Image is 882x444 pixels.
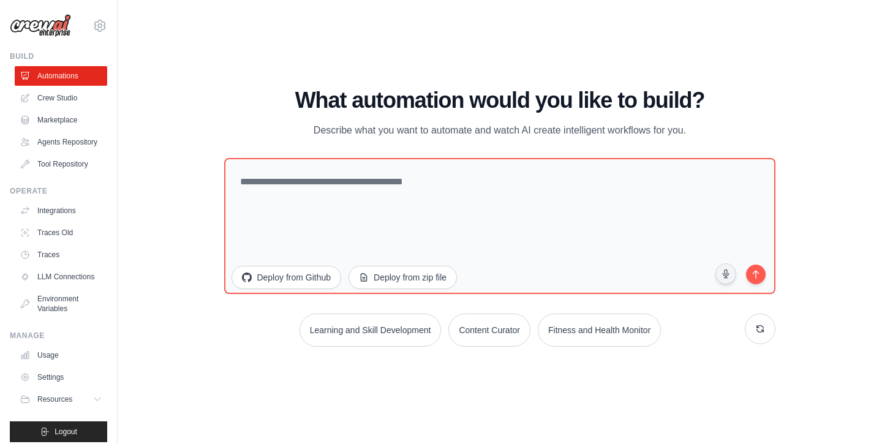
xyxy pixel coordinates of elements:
[10,331,107,341] div: Manage
[15,245,107,265] a: Traces
[224,88,775,113] h1: What automation would you like to build?
[10,186,107,196] div: Operate
[15,110,107,130] a: Marketplace
[15,223,107,243] a: Traces Old
[15,367,107,387] a: Settings
[448,314,530,347] button: Content Curator
[15,154,107,174] a: Tool Repository
[538,314,661,347] button: Fitness and Health Monitor
[37,394,72,404] span: Resources
[821,385,882,444] iframe: Chat Widget
[10,421,107,442] button: Logout
[15,345,107,365] a: Usage
[294,122,706,138] p: Describe what you want to automate and watch AI create intelligent workflows for you.
[300,314,442,347] button: Learning and Skill Development
[349,266,457,289] button: Deploy from zip file
[15,389,107,409] button: Resources
[15,88,107,108] a: Crew Studio
[15,267,107,287] a: LLM Connections
[10,51,107,61] div: Build
[55,427,77,437] span: Logout
[232,266,341,289] button: Deploy from Github
[15,201,107,220] a: Integrations
[10,14,71,37] img: Logo
[15,66,107,86] a: Automations
[15,132,107,152] a: Agents Repository
[15,289,107,318] a: Environment Variables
